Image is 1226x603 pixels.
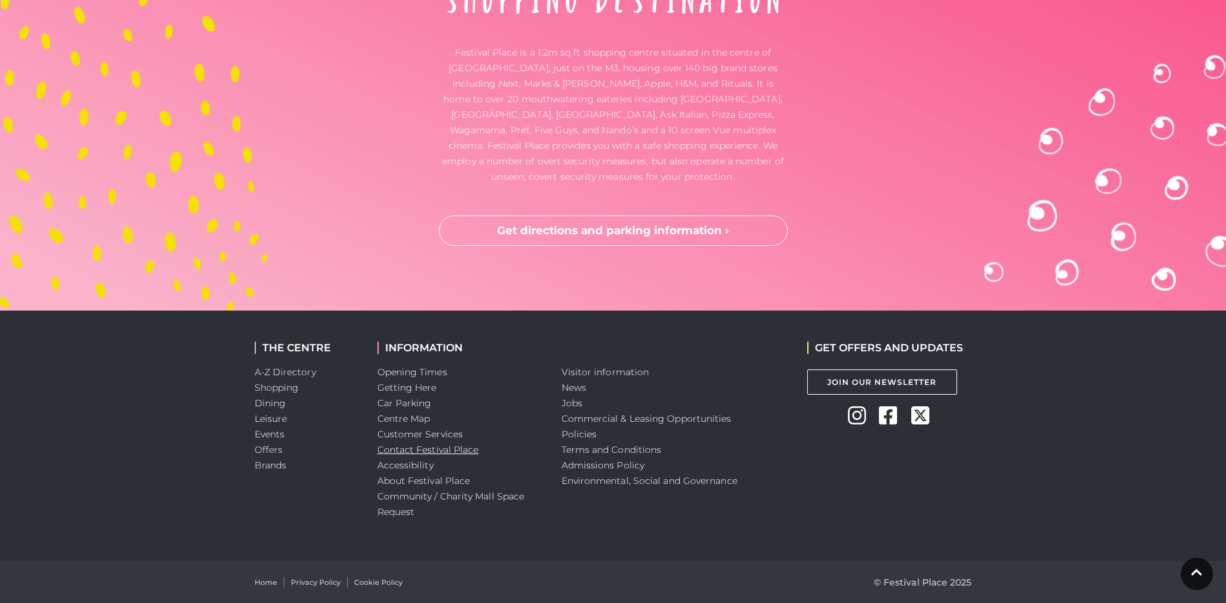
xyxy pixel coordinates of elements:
[377,342,542,354] h2: INFORMATION
[255,397,286,409] a: Dining
[562,397,582,409] a: Jobs
[377,475,470,487] a: About Festival Place
[255,366,316,378] a: A-Z Directory
[562,475,737,487] a: Environmental, Social and Governance
[255,382,299,393] a: Shopping
[255,577,277,588] a: Home
[377,397,432,409] a: Car Parking
[255,413,288,424] a: Leisure
[874,575,972,590] p: © Festival Place 2025
[439,215,788,247] a: Get directions and parking information ›
[377,490,525,518] a: Community / Charity Mall Space Request
[377,366,447,378] a: Opening Times
[377,382,437,393] a: Getting Here
[562,459,645,471] a: Admissions Policy
[377,428,463,440] a: Customer Services
[562,366,650,378] a: Visitor information
[255,444,283,455] a: Offers
[562,413,732,424] a: Commercial & Leasing Opportunities
[255,342,358,354] h2: THE CENTRE
[439,45,788,184] p: Festival Place is a 1.2m sq ft shopping centre situated in the centre of [GEOGRAPHIC_DATA], just ...
[377,444,479,455] a: Contact Festival Place
[562,428,597,440] a: Policies
[377,459,434,471] a: Accessibility
[291,577,341,588] a: Privacy Policy
[807,369,957,395] a: Join Our Newsletter
[255,459,287,471] a: Brands
[807,342,963,354] h2: GET OFFERS AND UPDATES
[255,428,285,440] a: Events
[562,382,586,393] a: News
[562,444,662,455] a: Terms and Conditions
[377,413,430,424] a: Centre Map
[354,577,403,588] a: Cookie Policy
